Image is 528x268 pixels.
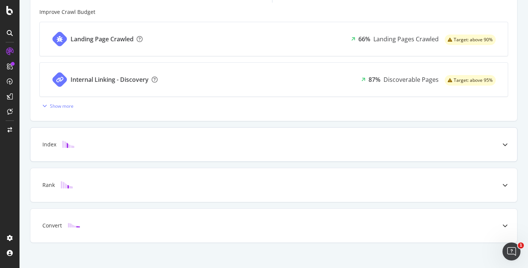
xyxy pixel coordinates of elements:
[369,75,381,84] div: 87%
[42,181,55,189] div: Rank
[39,62,508,97] a: Internal Linking - Discovery87%Discoverable Pageswarning label
[445,75,496,86] div: warning label
[39,22,508,56] a: Landing Page Crawled66%Landing Pages Crawledwarning label
[62,141,74,148] img: block-icon
[445,35,496,45] div: warning label
[384,75,439,84] div: Discoverable Pages
[42,222,62,229] div: Convert
[39,8,508,16] div: Improve Crawl Budget
[502,242,520,260] iframe: Intercom live chat
[358,35,370,44] div: 66%
[61,181,73,188] img: block-icon
[518,242,524,248] span: 1
[42,141,56,148] div: Index
[50,103,74,109] div: Show more
[373,35,439,44] div: Landing Pages Crawled
[39,100,74,112] button: Show more
[71,35,134,44] div: Landing Page Crawled
[71,75,149,84] div: Internal Linking - Discovery
[68,222,80,229] img: block-icon
[454,38,493,42] span: Target: above 90%
[454,78,493,83] span: Target: above 95%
